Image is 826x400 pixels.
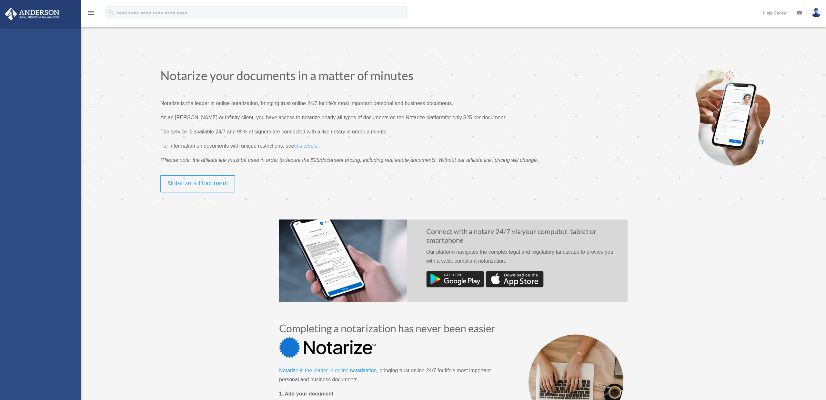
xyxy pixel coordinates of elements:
span: this article [294,143,317,149]
img: Notarize Doc-1 [279,220,407,302]
span: Notarize is the leader in online notarization, bringing trust online 24/7 for life’s most importa... [160,101,453,106]
strong: 1. Add your document [279,391,333,396]
img: Notarize-hero [693,69,773,166]
p: , bringing trust online 24/7 for life’s most important personal and business documents. [279,366,505,389]
h2: Connect with a notary 24/7 via your computer, tablet or smartphone [426,227,618,248]
h1: Notarize your documents in a matter of minutes [160,69,620,85]
a: menu [87,11,95,17]
span: *Please note, the affiliate link must be used in order to secure the $25/document pricing, includ... [160,157,538,163]
span: . [317,143,318,149]
span: The service is available 24/7 and 99% of signers are connected with a live notary in under a minute. [160,129,388,134]
a: this article [294,143,317,152]
h2: Completing a notarization has never been easier [279,323,505,337]
img: User Pic [811,8,821,17]
span: for only $25 per document. [445,115,506,120]
span: As an [PERSON_NAME] or Infinity client, you have access to notarize nearly all types of documents... [160,115,445,120]
a: Notarize a Document [160,175,235,192]
i: search [108,9,115,16]
p: Our platform navigates the complex legal and regulatory landscape to provide you with a valid, co... [426,248,618,271]
i: menu [87,9,95,17]
span: For information on documents with unique restrictions, see [160,143,294,149]
img: Anderson Advisors Platinum Portal [3,8,61,20]
a: Notarize is the leader in online notarization [279,368,377,376]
